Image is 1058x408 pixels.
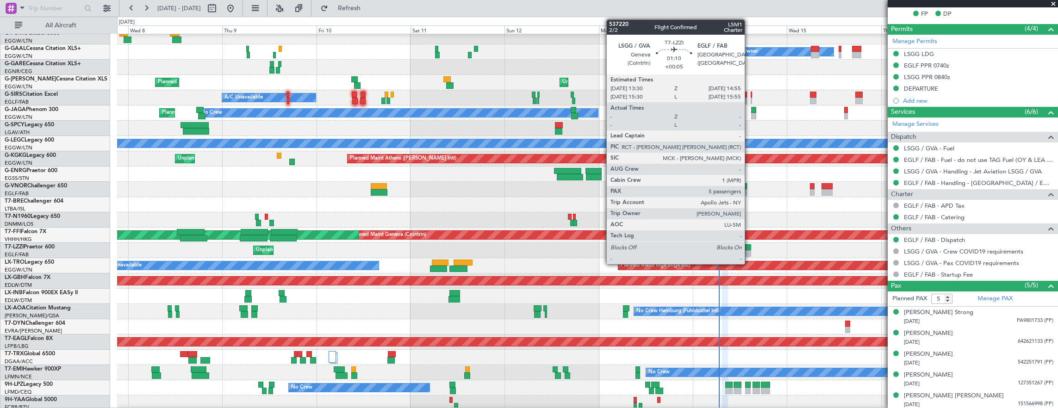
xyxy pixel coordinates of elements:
[636,304,720,318] div: No Crew Hamburg (Fuhlsbuttel Intl)
[5,321,25,326] span: T7-DYN
[162,106,308,120] div: Planned Maint [GEOGRAPHIC_DATA] ([GEOGRAPHIC_DATA])
[904,202,965,210] a: EGLF / FAB - APD Tax
[224,91,263,105] div: A/C Unavailable
[629,45,667,59] div: A/C Unavailable
[904,350,953,359] div: [PERSON_NAME]
[1017,317,1053,325] span: PA9801733 (PP)
[5,312,59,319] a: [PERSON_NAME]/QSA
[5,183,27,189] span: G-VNOR
[5,137,25,143] span: G-LEGC
[904,401,920,408] span: [DATE]
[5,389,31,396] a: LFMD/CEQ
[24,22,98,29] span: All Aircraft
[5,336,53,341] a: T7-EAGLFalcon 8X
[891,189,913,200] span: Charter
[904,308,973,317] div: [PERSON_NAME] Strong
[5,351,55,357] a: T7-TRXGlobal 6500
[5,122,54,128] a: G-SPCYLegacy 650
[904,213,965,221] a: EGLF / FAB - Catering
[201,106,222,120] div: No Crew
[891,223,911,234] span: Others
[904,73,950,81] div: LSGG PPR 0840z
[891,24,913,35] span: Permits
[5,236,32,243] a: VHHH/HKG
[103,259,142,272] div: A/C Unavailable
[5,61,26,67] span: G-GARE
[5,107,58,112] a: G-JAGAPhenom 300
[256,243,408,257] div: Unplanned Maint [GEOGRAPHIC_DATA] ([GEOGRAPHIC_DATA])
[904,391,1004,401] div: [PERSON_NAME] [PERSON_NAME]
[5,266,32,273] a: EGGW/LTN
[5,153,26,158] span: G-KGKG
[316,1,372,16] button: Refresh
[5,382,53,387] a: 9H-LPZLegacy 500
[891,281,901,291] span: Pax
[5,221,33,228] a: DNMM/LOS
[5,153,56,158] a: G-KGKGLegacy 600
[504,25,598,34] div: Sun 12
[411,25,504,34] div: Sat 11
[291,381,312,395] div: No Crew
[621,259,690,272] div: Planned Maint Riga (Riga Intl)
[5,305,71,311] a: LX-AOACitation Mustang
[904,247,1023,255] a: LSGG / GVA - Crew COVID19 requirements
[891,132,916,142] span: Dispatch
[5,260,25,265] span: LX-TRO
[5,290,78,296] a: LX-INBFalcon 900EX EASy II
[892,294,927,303] label: Planned PAX
[5,68,32,75] a: EGNR/CEG
[317,25,411,34] div: Fri 10
[5,168,57,173] a: G-ENRGPraetor 600
[5,37,32,44] a: EGGW/LTN
[5,321,65,326] a: T7-DYNChallenger 604
[5,144,32,151] a: EGGW/LTN
[1018,379,1053,387] span: 127351267 (PP)
[5,198,24,204] span: T7-BRE
[10,18,100,33] button: All Aircraft
[5,397,57,402] a: 9H-YAAGlobal 5000
[881,25,975,34] div: Thu 16
[5,190,29,197] a: EGLF/FAB
[5,214,31,219] span: T7-N1960
[904,371,953,380] div: [PERSON_NAME]
[5,275,50,280] a: LX-GBHFalcon 7X
[1018,400,1053,408] span: 151566998 (PP)
[5,282,32,289] a: EDLW/DTM
[648,365,670,379] div: No Crew
[903,97,1053,105] div: Add new
[1018,359,1053,366] span: 542251791 (PP)
[158,75,304,89] div: Planned Maint [GEOGRAPHIC_DATA] ([GEOGRAPHIC_DATA])
[5,275,25,280] span: LX-GBH
[921,10,928,19] span: FP
[5,297,32,304] a: EDLW/DTM
[892,120,939,129] a: Manage Services
[742,45,758,59] div: Owner
[28,1,81,15] input: Trip Number
[178,152,294,166] div: Unplanned Maint [GEOGRAPHIC_DATA] (Ataturk)
[5,373,32,380] a: LFMN/NCE
[904,259,1019,267] a: LSGG / GVA - Pax COVID19 requirements
[5,305,26,311] span: LX-AOA
[5,99,29,105] a: EGLF/FAB
[5,290,23,296] span: LX-INB
[5,76,107,82] a: G-[PERSON_NAME]Cessna Citation XLS
[5,382,23,387] span: 9H-LPZ
[904,380,920,387] span: [DATE]
[5,76,56,82] span: G-[PERSON_NAME]
[5,160,32,167] a: EGGW/LTN
[119,19,135,26] div: [DATE]
[5,61,81,67] a: G-GARECessna Citation XLS+
[5,122,25,128] span: G-SPCY
[904,167,1042,175] a: LSGG / GVA - Handling - Jet Aviation LSGG / GVA
[5,92,58,97] a: G-SIRSCitation Excel
[892,37,937,46] a: Manage Permits
[904,236,965,244] a: EGLF / FAB - Dispatch
[787,25,881,34] div: Wed 15
[5,366,23,372] span: T7-EMI
[943,10,952,19] span: DP
[5,198,63,204] a: T7-BREChallenger 604
[5,244,55,250] a: T7-LZZIPraetor 600
[5,46,81,51] a: G-GAALCessna Citation XLS+
[5,260,54,265] a: LX-TROLegacy 650
[5,358,33,365] a: DGAA/ACC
